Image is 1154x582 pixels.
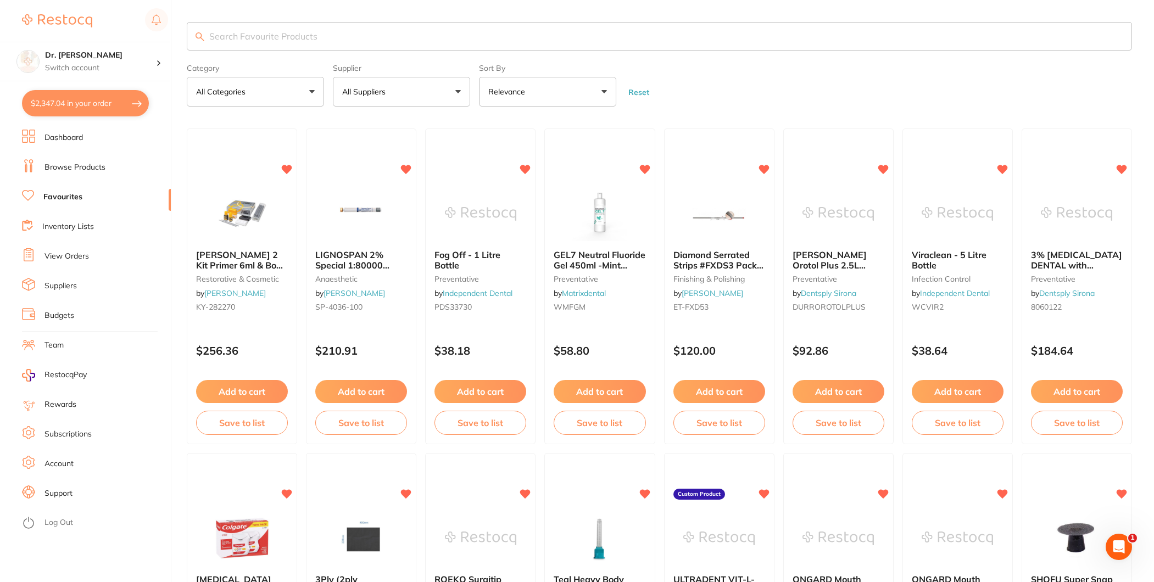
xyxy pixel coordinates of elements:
[673,489,725,500] label: Custom Product
[44,429,92,440] a: Subscriptions
[44,370,87,380] span: RestocqPay
[673,275,765,283] small: finishing & polishing
[793,250,884,270] b: Durr Orotol Plus 2.5L Bottle – Daily Suction Cleaner
[1128,534,1137,542] span: 1
[187,64,324,72] label: Category
[1031,411,1123,435] button: Save to list
[315,249,391,290] span: LIGNOSPAN 2% Special 1:80000 [MEDICAL_DATA] 2.2ml 2xBox 50
[333,77,470,107] button: All Suppliers
[1039,288,1095,298] a: Dentsply Sirona
[434,344,526,357] p: $38.18
[196,344,288,357] p: $256.36
[673,411,765,435] button: Save to list
[673,288,743,298] span: by
[207,511,278,566] img: Colgate Total Waxed Dental Floss 2 x 100m
[326,511,397,566] img: 3Ply (2ply Tissue+Poly) Black Bibs, 500pcs/box
[45,50,156,61] h4: Dr. Kim Carr
[682,288,743,298] a: [PERSON_NAME]
[44,281,77,292] a: Suppliers
[44,251,89,262] a: View Orders
[912,288,990,298] span: by
[1031,288,1095,298] span: by
[793,380,884,403] button: Add to cart
[1041,186,1112,241] img: 3% Citanest DENTAL with Octapressin
[434,250,526,270] b: Fog Off - 1 Litre Bottle
[196,288,266,298] span: by
[342,86,390,97] p: All Suppliers
[44,399,76,410] a: Rewards
[315,380,407,403] button: Add to cart
[554,302,586,312] span: WMFGM
[45,63,156,74] p: Switch account
[207,186,278,241] img: SE BOND 2 Kit Primer 6ml & Bond 5 ml
[196,249,287,281] span: [PERSON_NAME] 2 Kit Primer 6ml & Bond 5 ml
[333,64,470,72] label: Supplier
[801,288,856,298] a: Dentsply Sirona
[554,250,645,270] b: GEL7 Neutral Fluoride Gel 450ml -Mint Flavour
[554,380,645,403] button: Add to cart
[315,275,407,283] small: anaesthetic
[187,77,324,107] button: All Categories
[1031,250,1123,270] b: 3% Citanest DENTAL with Octapressin
[554,411,645,435] button: Save to list
[912,249,986,270] span: Viraclean - 5 Litre Bottle
[673,250,765,270] b: Diamond Serrated Strips #FXDS3 Pack of 10
[196,380,288,403] button: Add to cart
[1031,380,1123,403] button: Add to cart
[793,288,856,298] span: by
[22,369,87,382] a: RestocqPay
[554,288,606,298] span: by
[912,250,1004,270] b: Viraclean - 5 Litre Bottle
[44,488,73,499] a: Support
[554,275,645,283] small: preventative
[802,186,874,241] img: Durr Orotol Plus 2.5L Bottle – Daily Suction Cleaner
[912,344,1004,357] p: $38.64
[22,14,92,27] img: Restocq Logo
[683,186,755,241] img: Diamond Serrated Strips #FXDS3 Pack of 10
[434,275,526,283] small: preventative
[204,288,266,298] a: [PERSON_NAME]
[22,369,35,382] img: RestocqPay
[434,411,526,435] button: Save to list
[22,8,92,33] a: Restocq Logo
[554,249,645,281] span: GEL7 Neutral Fluoride Gel 450ml -Mint Flavour
[445,186,516,241] img: Fog Off - 1 Litre Bottle
[1031,344,1123,357] p: $184.64
[324,288,385,298] a: [PERSON_NAME]
[1106,534,1132,560] iframe: Intercom live chat
[434,302,472,312] span: PDS33730
[479,77,616,107] button: Relevance
[315,250,407,270] b: LIGNOSPAN 2% Special 1:80000 adrenalin 2.2ml 2xBox 50
[434,380,526,403] button: Add to cart
[922,511,993,566] img: ONGARD Mouth Mirror Heads Size 3 Plane Surface (12)
[564,186,635,241] img: GEL7 Neutral Fluoride Gel 450ml -Mint Flavour
[793,411,884,435] button: Save to list
[42,221,94,232] a: Inventory Lists
[443,288,512,298] a: Independent Dental
[922,186,993,241] img: Viraclean - 5 Litre Bottle
[554,344,645,357] p: $58.80
[673,380,765,403] button: Add to cart
[187,22,1132,51] input: Search Favourite Products
[22,90,149,116] button: $2,347.04 in your order
[625,87,653,97] button: Reset
[326,186,397,241] img: LIGNOSPAN 2% Special 1:80000 adrenalin 2.2ml 2xBox 50
[673,249,763,281] span: Diamond Serrated Strips #FXDS3 Pack of 10
[43,192,82,203] a: Favourites
[1041,511,1112,566] img: SHOFU Super Snap Black Coarse L506 (50)
[315,302,363,312] span: SP-4036-100
[44,517,73,528] a: Log Out
[17,51,39,72] img: Dr. Kim Carr
[802,511,874,566] img: ONGARD Mouth Mirror Heads Size 3 Front Surface (12)
[673,302,709,312] span: ET-FXD53
[912,411,1004,435] button: Save to list
[315,344,407,357] p: $210.91
[44,458,74,469] a: Account
[793,249,881,290] span: [PERSON_NAME] Orotol Plus 2.5L Bottle – Daily Suction Cleaner
[196,86,250,97] p: All Categories
[315,411,407,435] button: Save to list
[44,340,64,351] a: Team
[683,511,755,566] img: ULTRADENT VIT-L- ESCENCE OPAQUE SNOW ENAMEL SYRINGE 2.5G (1)
[434,288,512,298] span: by
[196,411,288,435] button: Save to list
